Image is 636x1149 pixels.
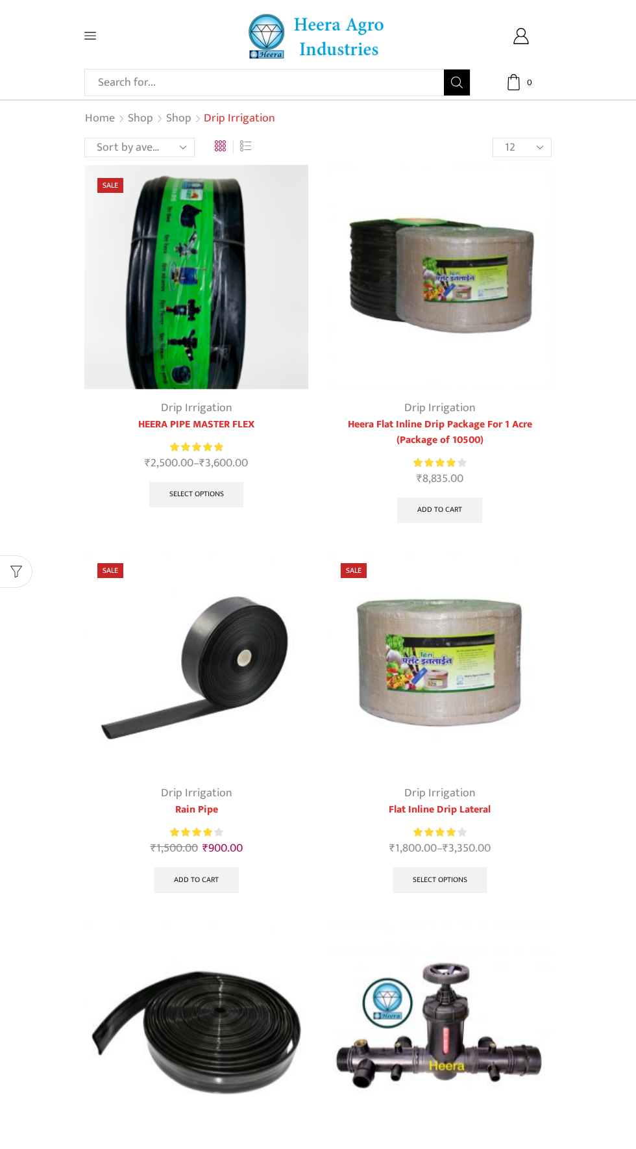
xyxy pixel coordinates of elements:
[149,482,244,508] a: Select options for “HEERA PIPE MASTER FLEX”
[145,453,151,473] span: ₹
[170,440,223,454] div: Rated 5.00 out of 5
[413,826,456,839] span: Rated out of 5
[84,802,308,818] a: Rain Pipe
[404,398,476,418] a: Drip Irrigation
[417,469,463,488] bdi: 8,835.00
[444,69,470,95] button: Search button
[84,455,308,472] span: –
[204,112,275,126] h1: Drip Irrigation
[202,839,243,858] bdi: 900.00
[127,110,154,127] a: Shop
[397,498,482,524] a: Add to cart: “Heera Flat Inline Drip Package For 1 Acre (Package of 10500)”
[328,550,552,774] img: Flat Inline Drip Lateral
[84,550,308,774] img: Heera Rain Pipe
[145,453,193,473] bdi: 2,500.00
[199,453,205,473] span: ₹
[92,69,444,95] input: Search for...
[404,783,476,803] a: Drip Irrigation
[97,563,123,578] span: Sale
[341,563,367,578] span: Sale
[389,839,395,858] span: ₹
[490,74,552,90] a: 0
[170,440,223,454] span: Rated out of 5
[328,920,552,1144] img: Heera Easy To Fit Set
[413,456,466,470] div: Rated 4.21 out of 5
[199,453,248,473] bdi: 3,600.00
[393,867,487,893] a: Select options for “Flat Inline Drip Lateral”
[84,138,195,157] select: Shop order
[389,839,437,858] bdi: 1,800.00
[328,165,552,389] img: Flat Inline
[84,165,308,389] img: Heera Gold Krushi Pipe Black
[328,417,552,448] a: Heera Flat Inline Drip Package For 1 Acre (Package of 10500)
[170,826,223,839] div: Rated 4.13 out of 5
[84,920,308,1144] img: Heera Flex Pipe
[151,839,198,858] bdi: 1,500.00
[170,826,214,839] span: Rated out of 5
[161,783,232,803] a: Drip Irrigation
[165,110,192,127] a: Shop
[84,110,116,127] a: Home
[413,826,466,839] div: Rated 4.00 out of 5
[161,398,232,418] a: Drip Irrigation
[84,110,275,127] nav: Breadcrumb
[84,417,308,433] a: HEERA PIPE MASTER FLEX
[443,839,448,858] span: ₹
[443,839,491,858] bdi: 3,350.00
[413,456,458,470] span: Rated out of 5
[417,469,422,488] span: ₹
[154,867,239,893] a: Add to cart: “Rain Pipe”
[202,839,208,858] span: ₹
[522,76,535,89] span: 0
[151,839,156,858] span: ₹
[97,178,123,193] span: Sale
[328,840,552,857] span: –
[328,802,552,818] a: Flat Inline Drip Lateral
